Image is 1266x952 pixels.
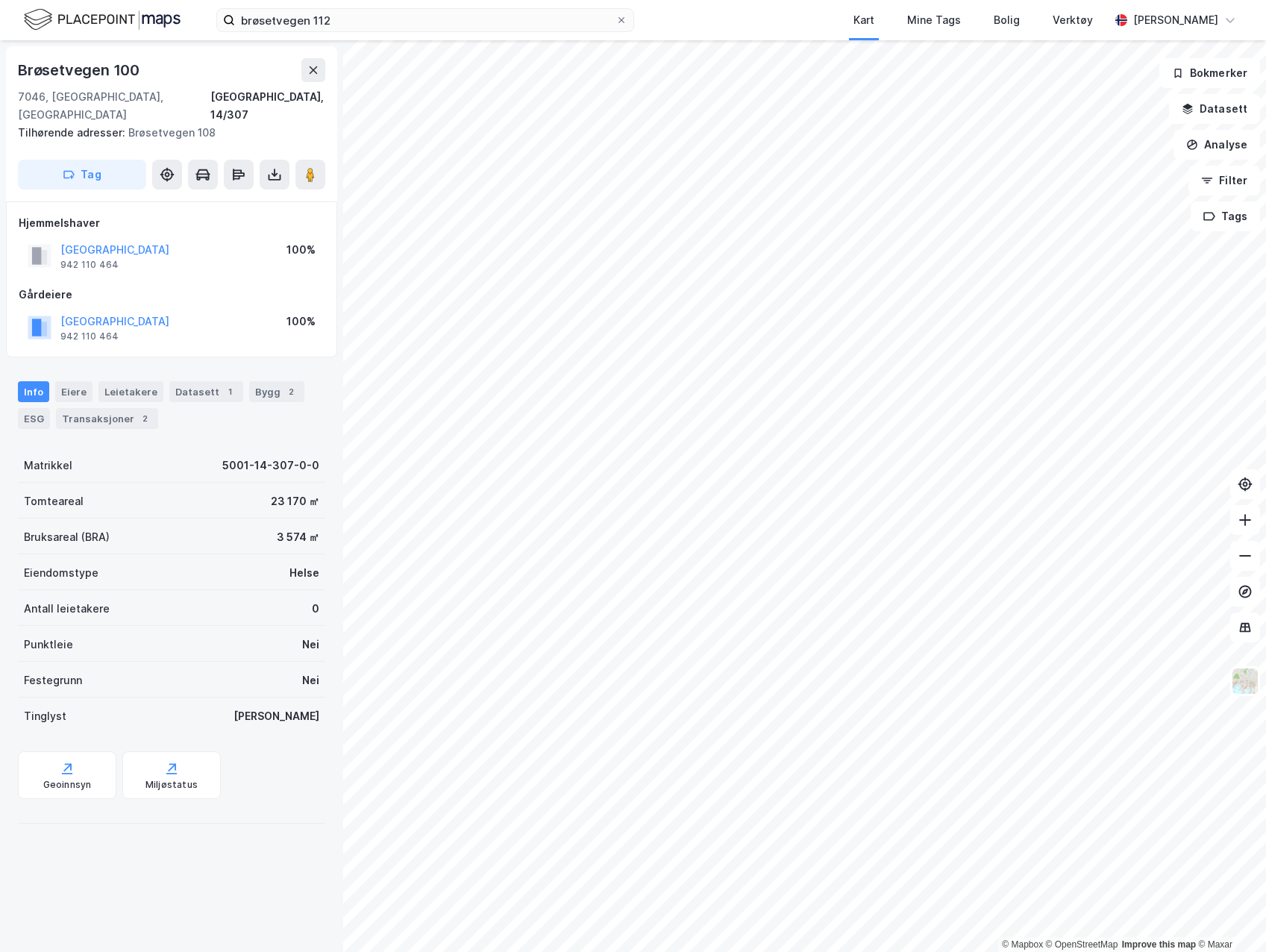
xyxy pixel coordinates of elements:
[286,241,316,259] div: 100%
[24,457,72,475] div: Matrikkel
[1169,94,1260,124] button: Datasett
[18,381,49,402] div: Info
[283,384,298,399] div: 2
[1231,667,1259,695] img: Z
[18,160,146,190] button: Tag
[1159,58,1260,88] button: Bokmerker
[907,11,961,29] div: Mine Tags
[19,214,325,232] div: Hjemmelshaver
[24,671,82,689] div: Festegrunn
[271,492,319,510] div: 23 170 ㎡
[1188,166,1260,195] button: Filter
[18,124,313,142] div: Brøsetvegen 108
[24,707,66,725] div: Tinglyst
[24,564,98,582] div: Eiendomstype
[1191,880,1266,952] iframe: Chat Widget
[853,11,874,29] div: Kart
[60,259,119,271] div: 942 110 464
[1002,939,1043,950] a: Mapbox
[60,331,119,342] div: 942 110 464
[55,381,93,402] div: Eiere
[137,411,152,426] div: 2
[222,384,237,399] div: 1
[1122,939,1196,950] a: Improve this map
[1191,201,1260,231] button: Tags
[24,7,181,33] img: logo.f888ab2527a4732fd821a326f86c7f29.svg
[24,492,84,510] div: Tomteareal
[18,126,128,139] span: Tilhørende adresser:
[235,9,615,31] input: Søk på adresse, matrikkel, gårdeiere, leietakere eller personer
[1053,11,1093,29] div: Verktøy
[18,408,50,429] div: ESG
[302,636,319,654] div: Nei
[1173,130,1260,160] button: Analyse
[18,88,210,124] div: 7046, [GEOGRAPHIC_DATA], [GEOGRAPHIC_DATA]
[24,636,73,654] div: Punktleie
[210,88,325,124] div: [GEOGRAPHIC_DATA], 14/307
[145,779,198,791] div: Miljøstatus
[994,11,1020,29] div: Bolig
[19,286,325,304] div: Gårdeiere
[234,707,319,725] div: [PERSON_NAME]
[277,528,319,546] div: 3 574 ㎡
[43,779,92,791] div: Geoinnsyn
[286,313,316,331] div: 100%
[249,381,304,402] div: Bygg
[56,408,158,429] div: Transaksjoner
[1046,939,1118,950] a: OpenStreetMap
[98,381,163,402] div: Leietakere
[312,600,319,618] div: 0
[24,528,110,546] div: Bruksareal (BRA)
[302,671,319,689] div: Nei
[222,457,319,475] div: 5001-14-307-0-0
[169,381,243,402] div: Datasett
[289,564,319,582] div: Helse
[1133,11,1218,29] div: [PERSON_NAME]
[18,58,142,82] div: Brøsetvegen 100
[24,600,110,618] div: Antall leietakere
